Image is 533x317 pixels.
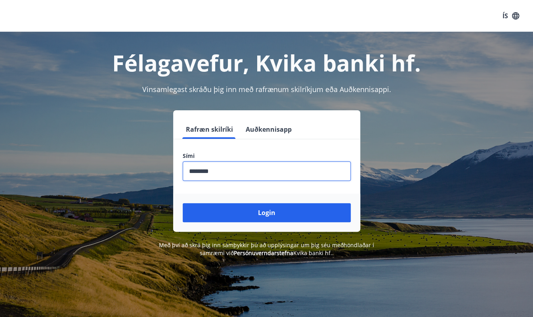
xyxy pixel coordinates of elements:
[142,85,391,94] span: Vinsamlegast skráðu þig inn með rafrænum skilríkjum eða Auðkennisappi.
[183,120,236,139] button: Rafræn skilríki
[498,9,523,23] button: ÍS
[159,241,374,257] span: Með því að skrá þig inn samþykkir þú að upplýsingar um þig séu meðhöndlaðar í samræmi við Kvika b...
[243,120,295,139] button: Auðkennisapp
[234,249,293,257] a: Persónuverndarstefna
[183,203,351,222] button: Login
[183,152,351,160] label: Sími
[10,48,523,78] h1: Félagavefur, Kvika banki hf.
